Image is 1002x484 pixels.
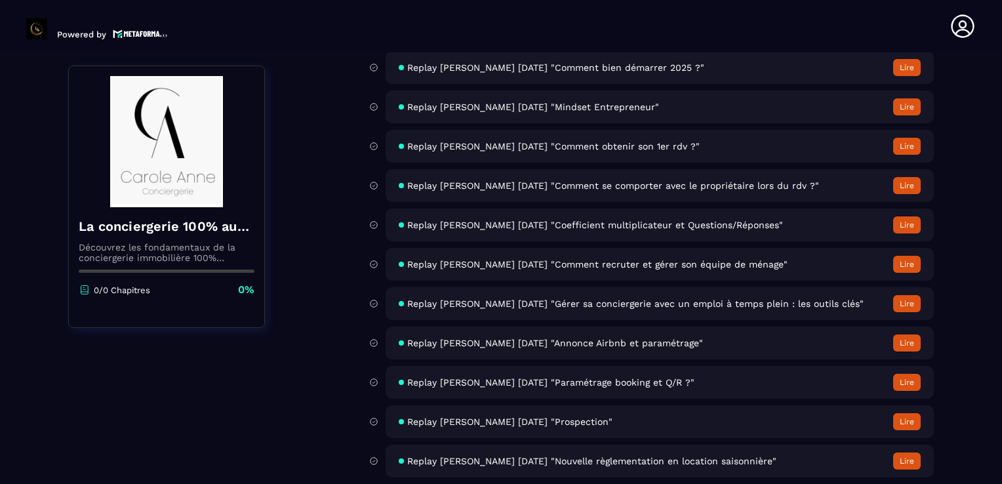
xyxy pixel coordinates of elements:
span: Replay [PERSON_NAME] [DATE] "Mindset Entrepreneur" [407,102,659,112]
span: Replay [PERSON_NAME] [DATE] "Comment se comporter avec le propriétaire lors du rdv ?" [407,180,819,191]
span: Replay [PERSON_NAME] [DATE] "Prospection" [407,416,612,427]
button: Lire [893,295,921,312]
span: Replay [PERSON_NAME] [DATE] "Gérer sa conciergerie avec un emploi à temps plein : les outils clés" [407,298,864,309]
img: logo [113,28,168,39]
img: logo-branding [26,18,47,39]
button: Lire [893,453,921,470]
p: Powered by [57,30,106,39]
button: Lire [893,256,921,273]
button: Lire [893,334,921,352]
span: Replay [PERSON_NAME] [DATE] "Coefficient multiplicateur et Questions/Réponses" [407,220,783,230]
button: Lire [893,374,921,391]
p: Découvrez les fondamentaux de la conciergerie immobilière 100% automatisée. Cette formation est c... [79,242,254,263]
h4: La conciergerie 100% automatisée [79,217,254,235]
button: Lire [893,413,921,430]
button: Lire [893,216,921,233]
span: Replay [PERSON_NAME] [DATE] "Comment bien démarrer 2025 ?" [407,62,704,73]
p: 0/0 Chapitres [94,285,150,295]
span: Replay [PERSON_NAME] [DATE] "Annonce Airbnb et paramétrage" [407,338,703,348]
button: Lire [893,59,921,76]
span: Replay [PERSON_NAME] [DATE] "Comment recruter et gérer son équipe de ménage" [407,259,788,270]
span: Replay [PERSON_NAME] [DATE] "Paramétrage booking et Q/R ?" [407,377,694,388]
button: Lire [893,98,921,115]
img: banner [79,76,254,207]
span: Replay [PERSON_NAME] [DATE] "Comment obtenir son 1er rdv ?" [407,141,700,151]
button: Lire [893,138,921,155]
span: Replay [PERSON_NAME] [DATE] "Nouvelle règlementation en location saisonnière" [407,456,776,466]
button: Lire [893,177,921,194]
p: 0% [238,283,254,297]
